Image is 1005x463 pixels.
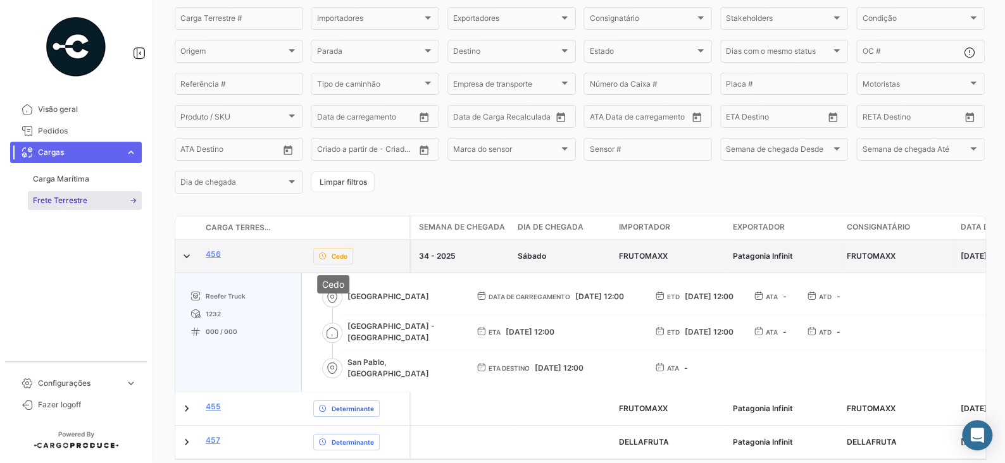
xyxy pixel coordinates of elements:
div: Cedo [317,275,349,293]
a: 456 [206,249,221,260]
span: Data de carregamento [489,292,570,302]
span: ETA [489,327,501,337]
button: Open calendar [551,108,570,127]
img: powered-by.png [44,15,108,78]
span: Tipo de caminhão [316,82,422,90]
button: Open calendar [823,108,842,127]
datatable-header-cell: Importador [614,216,728,239]
input: Desde [726,114,749,123]
input: Criado a partir de [316,147,359,156]
span: - [783,327,787,336]
span: DELLAFRUTA [619,437,669,447]
span: Semana de chegada [419,221,505,233]
span: Destino [453,49,559,58]
span: Dia de chegada [180,180,286,188]
datatable-header-cell: Carga Terrestre # [201,217,277,238]
span: Determinante [332,404,374,414]
span: Semana de chegada Desde [726,147,832,156]
span: ETA Destino [489,363,530,373]
span: ATA [766,292,778,302]
span: Origem [180,49,286,58]
span: Importadores [316,16,422,25]
span: San Pablo, [GEOGRAPHIC_DATA] [347,357,456,380]
input: Criado até [368,147,415,156]
input: Desde [453,114,476,123]
a: 455 [206,401,221,412]
span: Empresa de transporte [453,82,559,90]
span: ATD [819,292,832,302]
span: [GEOGRAPHIC_DATA] [347,291,456,302]
div: Sábado [518,250,609,262]
span: Marca do sensor [453,147,559,156]
span: FRUTOMAXX [847,404,896,413]
datatable-header-cell: Apólice [277,223,308,233]
span: - [837,327,840,336]
span: [DATE] 12:00 [575,292,624,301]
span: Determinante [332,437,374,447]
input: Desde [316,114,339,123]
span: Configurações [38,378,120,389]
span: - [783,292,787,301]
span: Pedidos [38,125,137,137]
span: Semana de chegada Até [862,147,968,156]
a: Carga Marítima [28,170,142,188]
span: Patagonia Infinit [733,251,793,261]
button: Limpar filtros [311,171,375,192]
input: ATA de [180,147,205,156]
datatable-header-cell: Semana de chegada [411,216,513,239]
span: Importador [619,221,670,233]
span: [DATE] 12:00 [506,327,554,336]
button: Open calendar [278,140,297,159]
span: - [684,363,688,373]
datatable-header-cell: Dia de chegada [513,216,614,239]
a: 457 [206,435,220,446]
div: Abrir Intercom Messenger [962,420,992,450]
span: Consignatário [847,221,910,233]
span: Frete Terrestre [33,195,87,206]
input: ATA Até [214,147,260,156]
input: Até [348,114,394,123]
datatable-header-cell: Consignatário [842,216,956,239]
span: [DATE] 12:00 [685,327,733,336]
button: Open calendar [687,108,706,127]
span: Motoristas [862,82,968,90]
a: Pedidos [10,120,142,142]
input: Até [485,114,531,123]
a: Visão geral [10,99,142,120]
span: ATD [819,327,832,337]
a: Expand/Collapse Row [180,250,193,262]
span: ETD [667,292,680,302]
button: Open calendar [415,108,434,127]
a: Expand/Collapse Row [180,436,193,448]
span: 000 / 000 [206,326,237,336]
span: Cargas [38,147,120,158]
span: [DATE] 12:00 [535,363,584,373]
span: [DATE] 12:00 [685,292,733,301]
span: ETD [667,327,680,337]
span: Produto / SKU [180,114,286,123]
span: Stakeholders [726,16,832,25]
span: expand_more [125,378,137,389]
span: Cedo [332,251,347,261]
span: FRUTOMAXX [619,251,668,261]
input: Desde [862,114,885,123]
span: Carga Marítima [33,173,89,185]
span: FRUTOMAXX [847,251,896,261]
span: expand_more [125,147,137,158]
span: Patagonia Infinit [733,404,793,413]
span: [GEOGRAPHIC_DATA] - [GEOGRAPHIC_DATA] [347,321,456,343]
a: Frete Terrestre [28,191,142,210]
span: FRUTOMAXX [619,404,668,413]
span: Exportador [733,221,785,233]
div: 34 - 2025 [419,250,508,262]
span: ATA [766,327,778,337]
datatable-header-cell: Status do Envio [308,223,409,233]
span: Patagonia Infinit [733,437,793,447]
input: ATD Até [624,114,670,123]
span: 1232 [206,309,221,319]
span: Estado [589,49,695,58]
span: - [837,292,840,301]
a: Expand/Collapse Row [180,402,193,415]
span: Visão geral [38,104,137,115]
span: Exportadores [453,16,559,25]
